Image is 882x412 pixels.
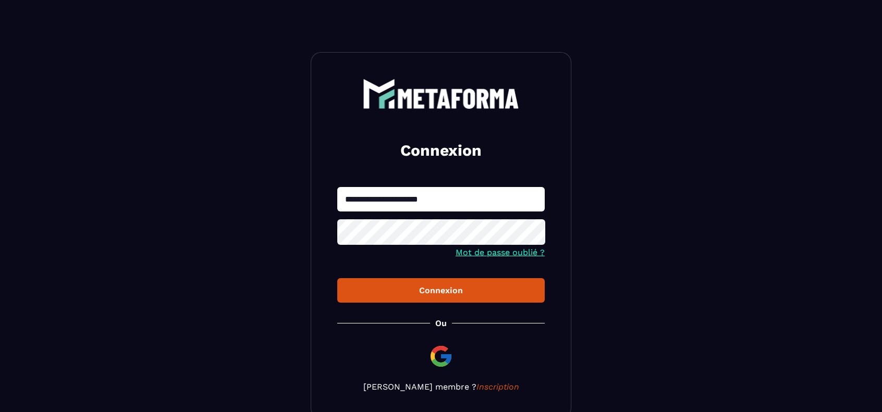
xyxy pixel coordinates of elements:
[363,79,519,109] img: logo
[337,278,545,303] button: Connexion
[428,344,454,369] img: google
[337,382,545,392] p: [PERSON_NAME] membre ?
[346,285,536,295] div: Connexion
[337,79,545,109] a: logo
[456,247,545,257] a: Mot de passe oublié ?
[476,382,519,392] a: Inscription
[435,318,447,328] p: Ou
[350,140,532,161] h2: Connexion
